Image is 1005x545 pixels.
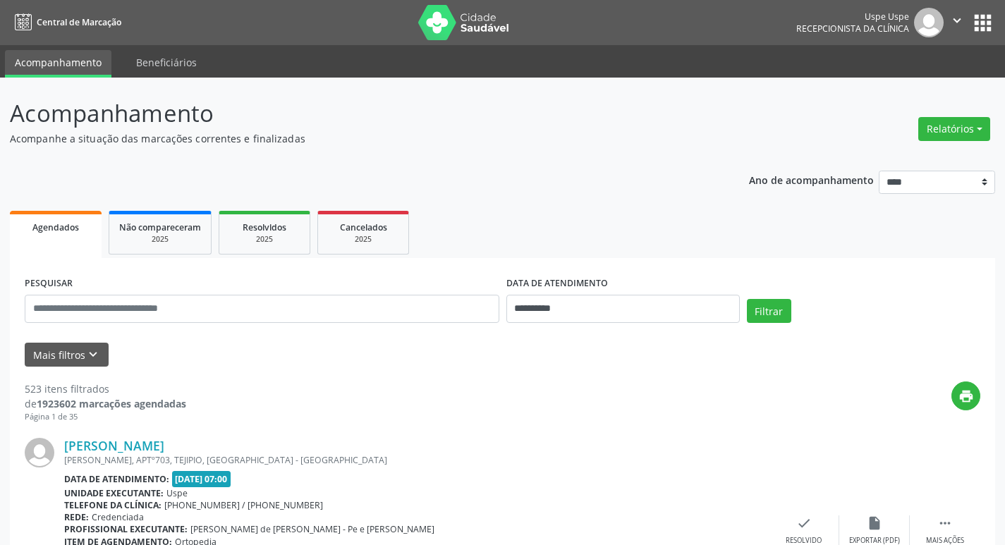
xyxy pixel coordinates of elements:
[172,471,231,487] span: [DATE] 07:00
[918,117,990,141] button: Relatórios
[25,411,186,423] div: Página 1 de 35
[25,396,186,411] div: de
[796,515,812,531] i: check
[747,299,791,323] button: Filtrar
[25,438,54,467] img: img
[85,347,101,362] i: keyboard_arrow_down
[37,397,186,410] strong: 1923602 marcações agendadas
[229,234,300,245] div: 2025
[949,13,965,28] i: 
[25,273,73,295] label: PESQUISAR
[5,50,111,78] a: Acompanhamento
[914,8,944,37] img: img
[64,499,162,511] b: Telefone da clínica:
[10,96,700,131] p: Acompanhamento
[243,221,286,233] span: Resolvidos
[64,511,89,523] b: Rede:
[506,273,608,295] label: DATA DE ATENDIMENTO
[10,11,121,34] a: Central de Marcação
[119,234,201,245] div: 2025
[64,487,164,499] b: Unidade executante:
[10,131,700,146] p: Acompanhe a situação das marcações correntes e finalizadas
[937,515,953,531] i: 
[328,234,398,245] div: 2025
[25,343,109,367] button: Mais filtroskeyboard_arrow_down
[166,487,188,499] span: Uspe
[32,221,79,233] span: Agendados
[190,523,434,535] span: [PERSON_NAME] de [PERSON_NAME] - Pe e [PERSON_NAME]
[64,454,769,466] div: [PERSON_NAME], APTº703, TEJIPIO, [GEOGRAPHIC_DATA] - [GEOGRAPHIC_DATA]
[37,16,121,28] span: Central de Marcação
[796,11,909,23] div: Uspe Uspe
[867,515,882,531] i: insert_drive_file
[944,8,970,37] button: 
[64,438,164,453] a: [PERSON_NAME]
[164,499,323,511] span: [PHONE_NUMBER] / [PHONE_NUMBER]
[796,23,909,35] span: Recepcionista da clínica
[970,11,995,35] button: apps
[126,50,207,75] a: Beneficiários
[958,388,974,404] i: print
[92,511,144,523] span: Credenciada
[64,473,169,485] b: Data de atendimento:
[64,523,188,535] b: Profissional executante:
[340,221,387,233] span: Cancelados
[951,381,980,410] button: print
[25,381,186,396] div: 523 itens filtrados
[749,171,874,188] p: Ano de acompanhamento
[119,221,201,233] span: Não compareceram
